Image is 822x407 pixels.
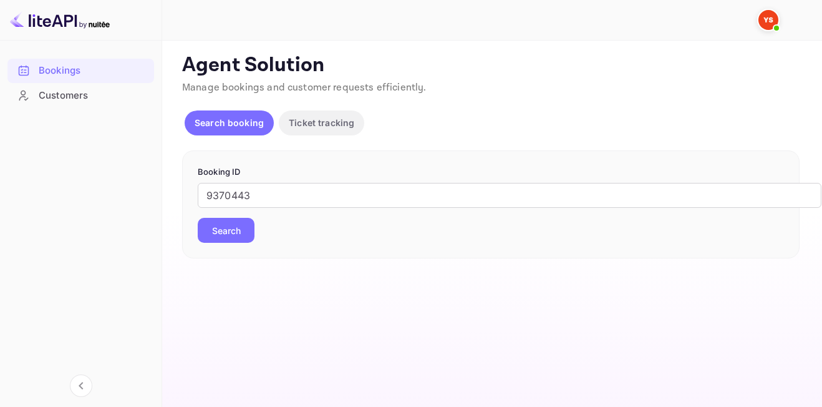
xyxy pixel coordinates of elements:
[7,59,154,83] div: Bookings
[198,166,784,179] p: Booking ID
[289,116,354,129] p: Ticket tracking
[7,59,154,82] a: Bookings
[182,81,427,94] span: Manage bookings and customer requests efficiently.
[7,84,154,107] a: Customers
[198,218,254,243] button: Search
[198,183,821,208] input: Enter Booking ID (e.g., 63782194)
[70,375,92,397] button: Collapse navigation
[182,53,800,78] p: Agent Solution
[10,10,110,30] img: LiteAPI logo
[195,116,264,129] p: Search booking
[39,64,148,78] div: Bookings
[39,89,148,103] div: Customers
[758,10,778,30] img: Yandex Support
[7,84,154,108] div: Customers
